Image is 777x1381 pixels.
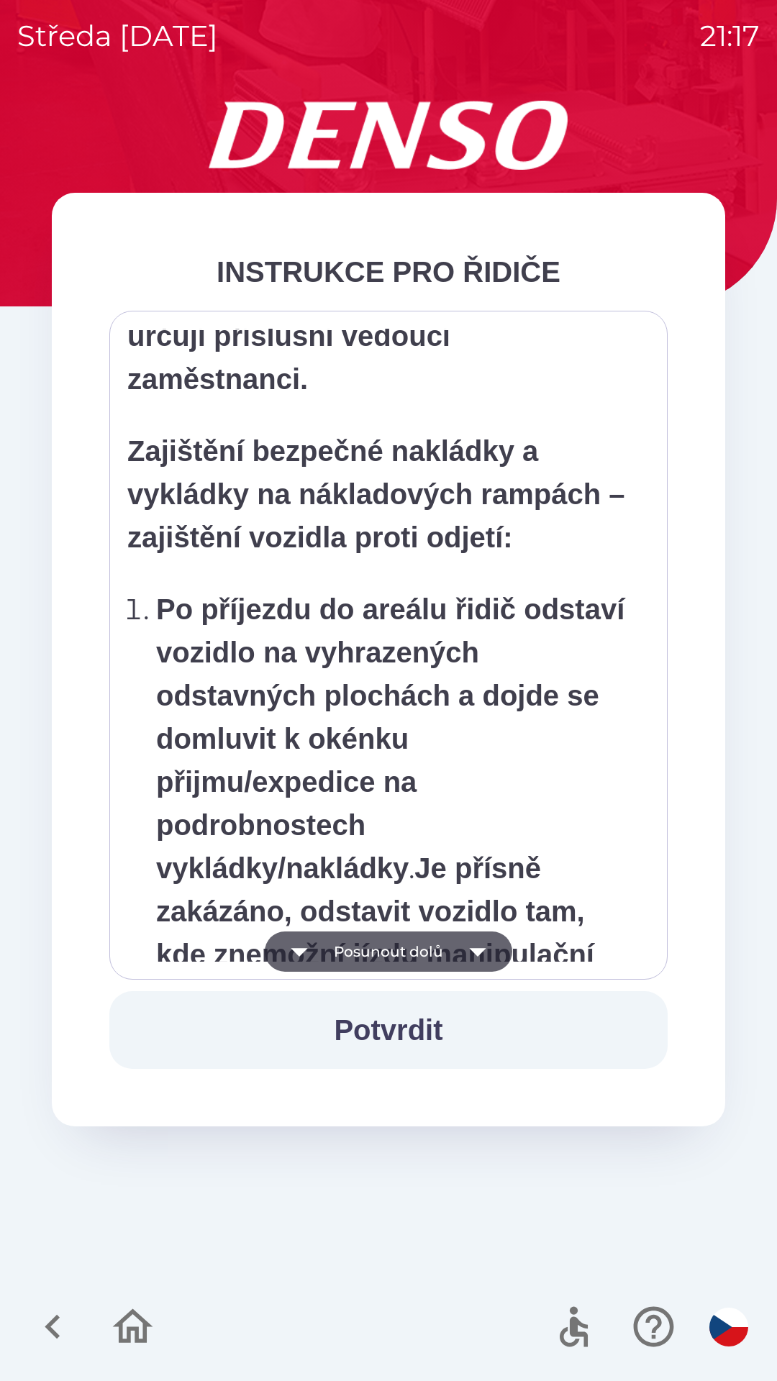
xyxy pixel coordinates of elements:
[700,14,760,58] p: 21:17
[109,991,668,1069] button: Potvrdit
[109,250,668,293] div: INSTRUKCE PRO ŘIDIČE
[17,14,218,58] p: středa [DATE]
[156,593,624,884] strong: Po příjezdu do areálu řidič odstaví vozidlo na vyhrazených odstavných plochách a dojde se domluvi...
[127,277,590,395] strong: Pořadí aut při nakládce i vykládce určují příslušní vedoucí zaměstnanci.
[709,1308,748,1346] img: cs flag
[127,435,624,553] strong: Zajištění bezpečné nakládky a vykládky na nákladových rampách – zajištění vozidla proti odjetí:
[265,931,512,972] button: Posunout dolů
[52,101,725,170] img: Logo
[156,588,630,1149] p: . Řidič je povinen při nájezdu na rampu / odjezdu z rampy dbát instrukcí od zaměstnanců skladu.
